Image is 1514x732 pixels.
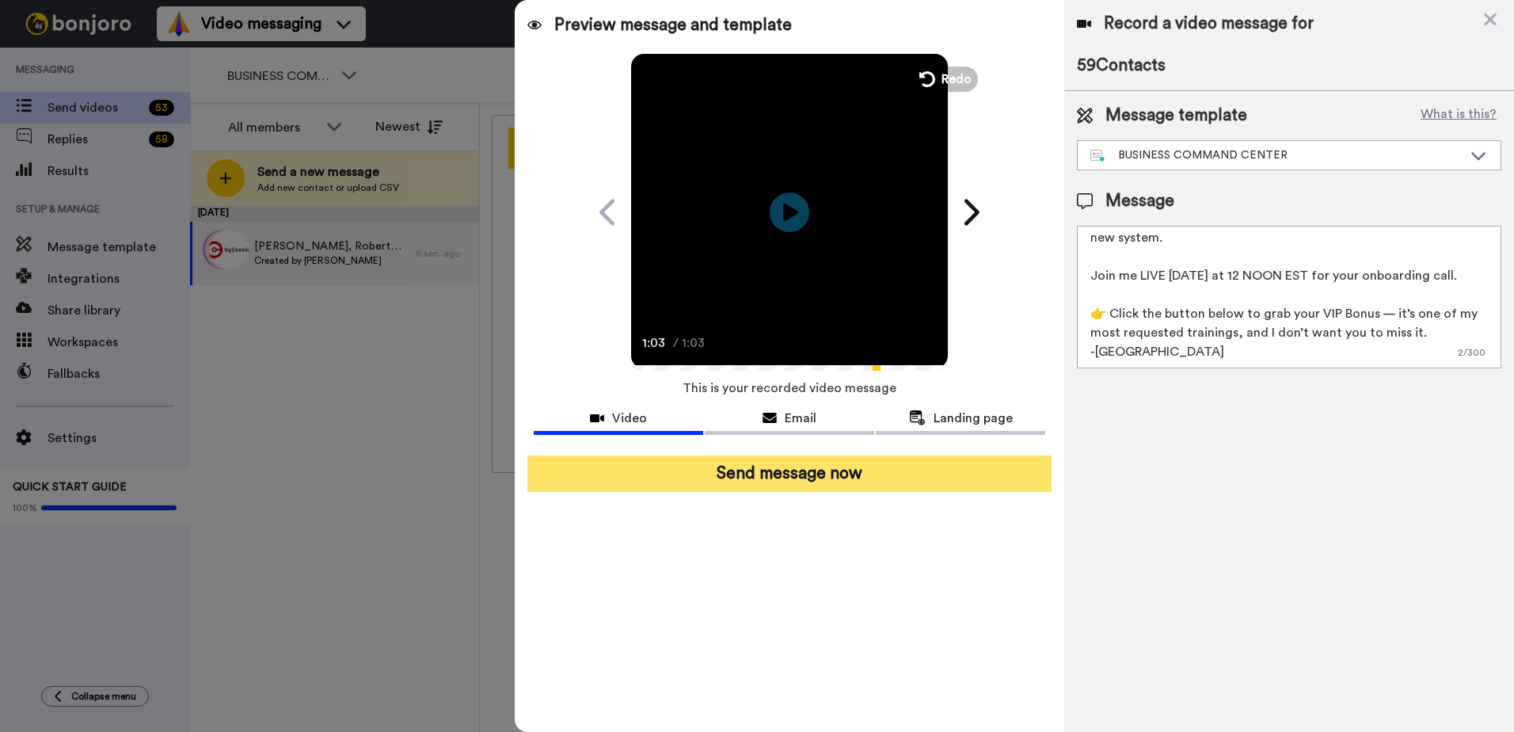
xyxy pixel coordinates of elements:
span: Message [1105,189,1174,213]
img: nextgen-template.svg [1090,150,1105,162]
span: 1:03 [682,334,709,353]
span: This is your recorded video message [683,371,896,406]
div: BUSINESS COMMAND CENTER [1090,147,1463,163]
button: Send message now [527,456,1052,492]
span: / [673,334,679,353]
span: Email [785,409,816,428]
span: Landing page [934,409,1013,428]
span: Video [612,409,647,428]
textarea: Hi {first_name|there}, This short video walks you through how to make the most of your new system... [1077,226,1501,368]
span: Message template [1105,104,1247,128]
span: 1:03 [642,334,670,353]
button: What is this? [1416,104,1501,128]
